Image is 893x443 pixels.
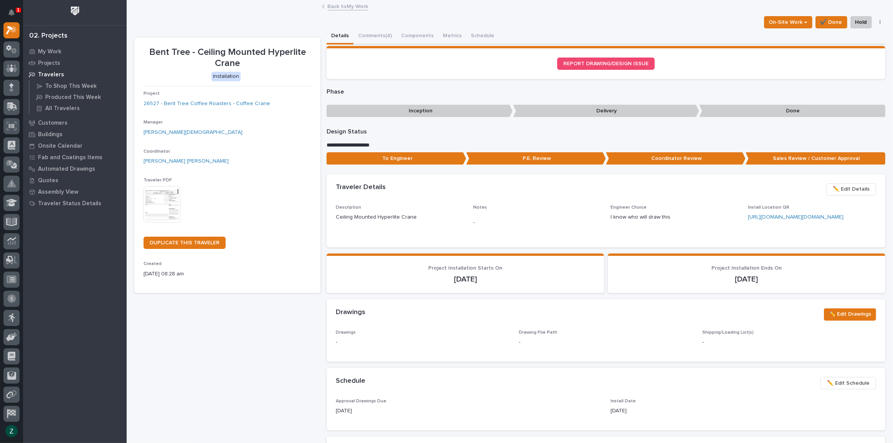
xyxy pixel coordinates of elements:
[833,184,870,194] span: ✏️ Edit Details
[606,152,746,165] p: Coordinator Review
[29,32,68,40] div: 02. Projects
[850,16,872,28] button: Hold
[17,7,20,13] p: 1
[396,28,438,44] button: Components
[144,91,160,96] span: Project
[328,2,368,10] a: Back toMy Work
[38,154,102,161] p: Fab and Coatings Items
[611,399,636,403] span: Install Date
[150,240,220,245] span: DUPLICATE THIS TRAVELER
[466,28,499,44] button: Schedule
[519,330,557,335] span: Drawing File Path
[336,183,386,192] h2: Traveler Details
[144,100,270,108] a: 26527 - Bent Tree Coffee Roasters - Coffee Crane
[466,152,606,165] p: P.E. Review
[144,157,229,165] a: [PERSON_NAME] [PERSON_NAME]
[23,128,127,140] a: Buildings
[702,330,754,335] span: Shipping/Loading List(s)
[23,46,127,57] a: My Work
[23,152,127,163] a: Fab and Coatings Items
[23,198,127,209] a: Traveler Status Details
[336,275,595,284] p: [DATE]
[611,205,647,210] span: Engineer Choice
[519,338,520,346] p: -
[38,177,58,184] p: Quotes
[3,423,20,439] button: users-avatar
[144,128,243,137] a: [PERSON_NAME][DEMOGRAPHIC_DATA]
[68,4,82,18] img: Workspace Logo
[23,175,127,186] a: Quotes
[611,213,739,221] p: I know who will draw this
[764,16,812,28] button: On-Site Work →
[336,330,356,335] span: Drawings
[38,60,60,67] p: Projects
[699,105,885,117] p: Done
[211,72,241,81] div: Installation
[557,58,655,70] a: REPORT DRAWING/DESIGN ISSUE
[748,214,843,220] a: [URL][DOMAIN_NAME][DOMAIN_NAME]
[327,28,353,44] button: Details
[45,105,80,112] p: All Travelers
[38,166,95,173] p: Automated Drawings
[513,105,699,117] p: Delivery
[746,152,885,165] p: Sales Review / Customer Approval
[144,237,226,249] a: DUPLICATE THIS TRAVELER
[820,18,842,27] span: ✔️ Done
[827,379,870,388] span: ✏️ Edit Schedule
[353,28,396,44] button: Comments (4)
[473,219,601,227] p: -
[45,83,97,90] p: To Shop This Week
[336,338,510,346] p: -
[38,189,78,196] p: Assembly View
[38,200,101,207] p: Traveler Status Details
[10,9,20,21] div: Notifications1
[30,92,127,102] a: Produced This Week
[336,399,386,403] span: Approval Drawings Due
[428,265,502,271] span: Project Installation Starts On
[144,120,163,125] span: Manager
[336,205,361,210] span: Description
[855,18,867,27] span: Hold
[711,265,782,271] span: Project Installation Ends On
[473,205,487,210] span: Notes
[38,131,63,138] p: Buildings
[824,308,876,321] button: ✏️ Edit Drawings
[617,275,876,284] p: [DATE]
[611,407,876,415] p: [DATE]
[327,88,885,96] p: Phase
[30,81,127,91] a: To Shop This Week
[826,183,876,196] button: ✏️ Edit Details
[336,407,601,415] p: [DATE]
[23,57,127,69] a: Projects
[30,103,127,114] a: All Travelers
[327,105,513,117] p: Inception
[336,308,365,317] h2: Drawings
[327,128,885,135] p: Design Status
[563,61,649,66] span: REPORT DRAWING/DESIGN ISSUE
[702,338,876,346] p: -
[327,152,466,165] p: To Engineer
[38,48,61,55] p: My Work
[144,149,170,154] span: Coordinator
[23,140,127,152] a: Onsite Calendar
[144,270,311,278] p: [DATE] 08:28 am
[820,377,876,389] button: ✏️ Edit Schedule
[336,377,365,385] h2: Schedule
[38,71,64,78] p: Travelers
[38,120,68,127] p: Customers
[438,28,466,44] button: Metrics
[45,94,101,101] p: Produced This Week
[23,186,127,198] a: Assembly View
[769,18,807,27] span: On-Site Work →
[336,213,464,221] p: Ceiling Mounted Hyperlite Crane
[23,163,127,175] a: Automated Drawings
[829,310,871,319] span: ✏️ Edit Drawings
[144,47,311,69] p: Bent Tree - Ceiling Mounted Hyperlite Crane
[144,262,162,266] span: Created
[748,205,789,210] span: Install Location QR
[815,16,847,28] button: ✔️ Done
[23,117,127,128] a: Customers
[3,5,20,21] button: Notifications
[38,143,83,150] p: Onsite Calendar
[144,178,172,183] span: Traveler PDF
